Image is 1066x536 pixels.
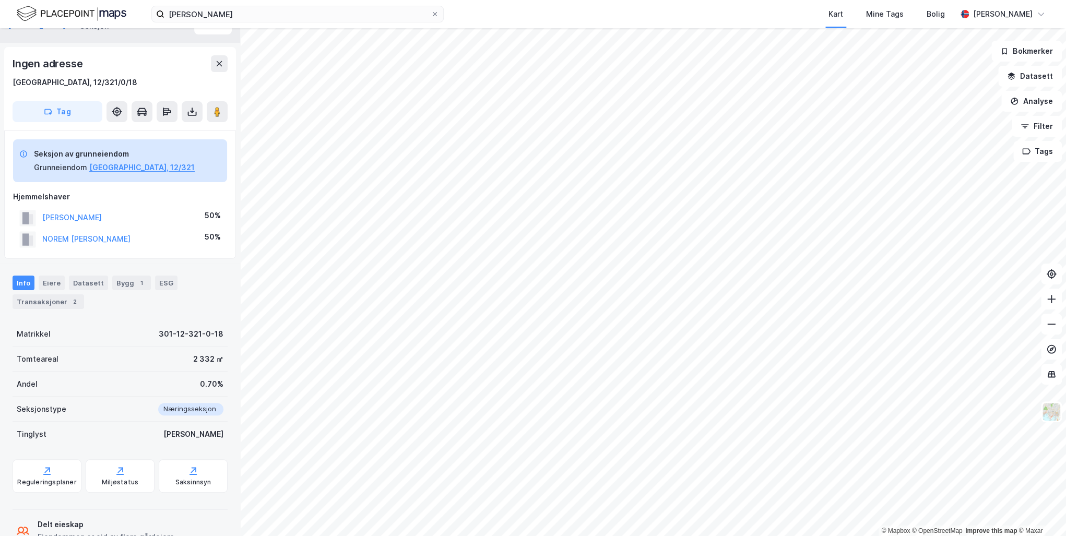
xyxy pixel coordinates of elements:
[136,278,147,288] div: 1
[17,403,66,415] div: Seksjonstype
[175,478,211,486] div: Saksinnsyn
[69,296,80,307] div: 2
[89,161,195,174] button: [GEOGRAPHIC_DATA], 12/321
[13,101,102,122] button: Tag
[17,5,126,23] img: logo.f888ab2527a4732fd821a326f86c7f29.svg
[159,328,223,340] div: 301-12-321-0-18
[1014,486,1066,536] iframe: Chat Widget
[1041,402,1061,422] img: Z
[39,276,65,290] div: Eiere
[866,8,904,20] div: Mine Tags
[17,428,46,440] div: Tinglyst
[998,66,1062,87] button: Datasett
[1013,141,1062,162] button: Tags
[38,518,174,531] div: Delt eieskap
[200,378,223,390] div: 0.70%
[34,161,87,174] div: Grunneiendom
[881,527,910,534] a: Mapbox
[1012,116,1062,137] button: Filter
[193,353,223,365] div: 2 332 ㎡
[205,231,221,243] div: 50%
[164,6,431,22] input: Søk på adresse, matrikkel, gårdeiere, leietakere eller personer
[155,276,177,290] div: ESG
[1014,486,1066,536] div: Kontrollprogram for chat
[1001,91,1062,112] button: Analyse
[13,276,34,290] div: Info
[205,209,221,222] div: 50%
[17,353,58,365] div: Tomteareal
[102,478,138,486] div: Miljøstatus
[69,276,108,290] div: Datasett
[828,8,843,20] div: Kart
[912,527,963,534] a: OpenStreetMap
[991,41,1062,62] button: Bokmerker
[13,55,85,72] div: Ingen adresse
[17,378,38,390] div: Andel
[163,428,223,440] div: [PERSON_NAME]
[13,294,84,309] div: Transaksjoner
[34,148,195,160] div: Seksjon av grunneiendom
[13,76,137,89] div: [GEOGRAPHIC_DATA], 12/321/0/18
[112,276,151,290] div: Bygg
[927,8,945,20] div: Bolig
[17,478,76,486] div: Reguleringsplaner
[17,328,51,340] div: Matrikkel
[965,527,1017,534] a: Improve this map
[13,190,227,203] div: Hjemmelshaver
[973,8,1033,20] div: [PERSON_NAME]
